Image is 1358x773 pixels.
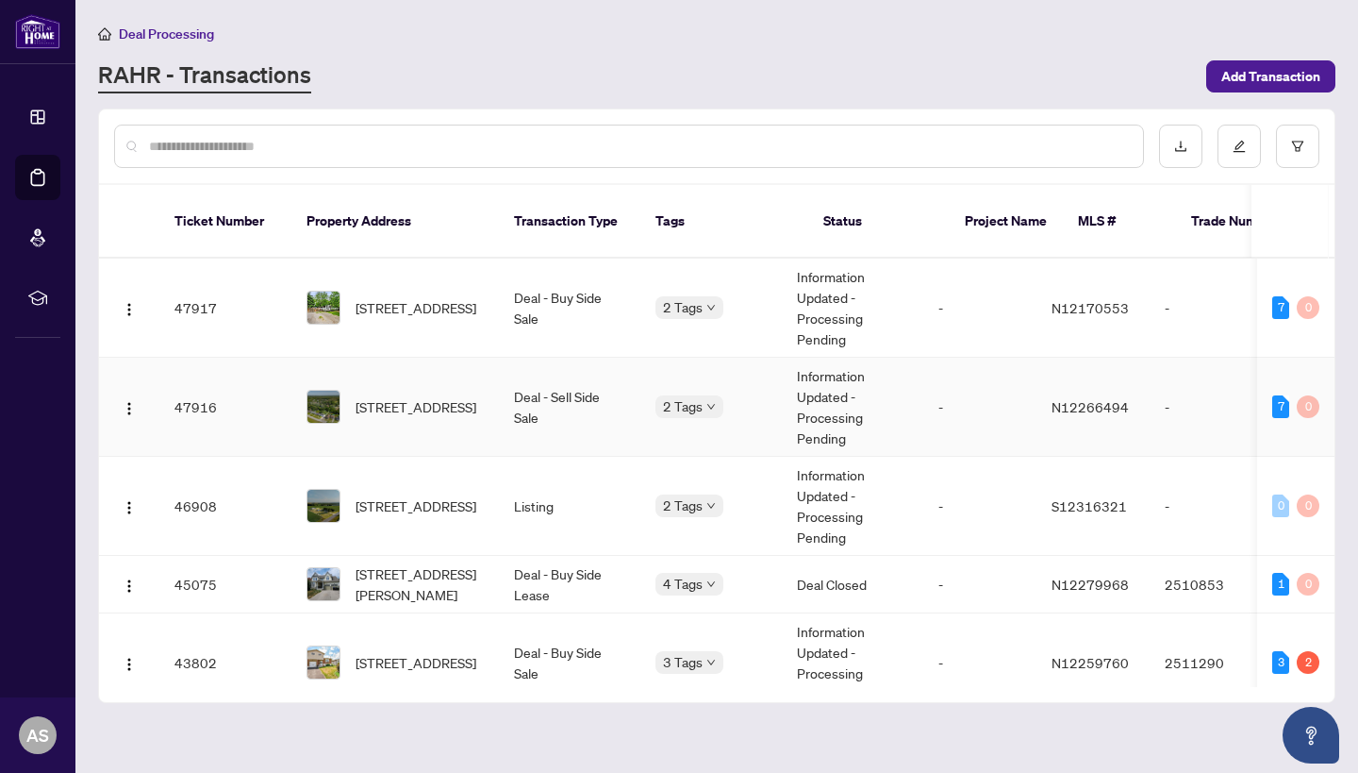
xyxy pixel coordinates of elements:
[26,722,49,748] span: AS
[114,392,144,422] button: Logo
[706,501,716,511] span: down
[122,579,137,594] img: Logo
[923,358,1036,457] td: -
[1272,573,1289,596] div: 1
[706,580,716,589] span: down
[307,490,339,522] img: thumbnail-img
[1052,654,1129,671] span: N12259760
[499,457,640,556] td: Listing
[782,457,923,556] td: Information Updated - Processing Pending
[15,14,60,49] img: logo
[950,185,1063,259] th: Project Name
[307,568,339,600] img: thumbnail-img
[663,495,703,516] span: 2 Tags
[923,613,1036,713] td: -
[663,296,703,318] span: 2 Tags
[1297,296,1319,319] div: 0
[119,25,214,42] span: Deal Processing
[1052,398,1129,415] span: N12266494
[1276,125,1319,168] button: filter
[159,259,291,358] td: 47917
[1272,495,1289,517] div: 0
[499,613,640,713] td: Deal - Buy Side Sale
[159,457,291,556] td: 46908
[782,358,923,457] td: Information Updated - Processing Pending
[1233,140,1246,153] span: edit
[291,185,499,259] th: Property Address
[1297,573,1319,596] div: 0
[356,563,484,605] span: [STREET_ADDRESS][PERSON_NAME]
[499,259,640,358] td: Deal - Buy Side Sale
[923,457,1036,556] td: -
[114,293,144,323] button: Logo
[1221,61,1320,92] span: Add Transaction
[1063,185,1176,259] th: MLS #
[159,613,291,713] td: 43802
[499,556,640,613] td: Deal - Buy Side Lease
[1297,651,1319,674] div: 2
[1297,395,1319,418] div: 0
[356,297,476,318] span: [STREET_ADDRESS]
[663,395,703,417] span: 2 Tags
[1206,60,1335,92] button: Add Transaction
[782,613,923,713] td: Information Updated - Processing Pending
[1052,299,1129,316] span: N12170553
[808,185,950,259] th: Status
[499,358,640,457] td: Deal - Sell Side Sale
[307,391,339,423] img: thumbnail-img
[1283,707,1339,764] button: Open asap
[1297,495,1319,517] div: 0
[307,292,339,324] img: thumbnail-img
[1272,296,1289,319] div: 7
[356,396,476,417] span: [STREET_ADDRESS]
[663,573,703,595] span: 4 Tags
[923,556,1036,613] td: -
[1052,497,1127,514] span: S12316321
[98,59,311,93] a: RAHR - Transactions
[1159,125,1202,168] button: download
[663,651,703,673] span: 3 Tags
[1150,457,1282,556] td: -
[122,500,137,515] img: Logo
[782,259,923,358] td: Information Updated - Processing Pending
[98,27,111,41] span: home
[706,658,716,667] span: down
[640,185,808,259] th: Tags
[1272,651,1289,674] div: 3
[114,491,144,521] button: Logo
[122,657,137,672] img: Logo
[159,556,291,613] td: 45075
[1150,259,1282,358] td: -
[499,185,640,259] th: Transaction Type
[1174,140,1187,153] span: download
[356,496,476,516] span: [STREET_ADDRESS]
[923,259,1036,358] td: -
[1052,576,1129,593] span: N12279968
[1176,185,1308,259] th: Trade Number
[706,402,716,412] span: down
[122,302,137,317] img: Logo
[159,358,291,457] td: 47916
[1272,395,1289,418] div: 7
[782,556,923,613] td: Deal Closed
[1217,125,1261,168] button: edit
[1150,556,1282,613] td: 2510853
[114,647,144,678] button: Logo
[1291,140,1304,153] span: filter
[1150,358,1282,457] td: -
[114,569,144,599] button: Logo
[159,185,291,259] th: Ticket Number
[356,652,476,673] span: [STREET_ADDRESS]
[307,647,339,679] img: thumbnail-img
[706,303,716,312] span: down
[122,401,137,416] img: Logo
[1150,613,1282,713] td: 2511290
